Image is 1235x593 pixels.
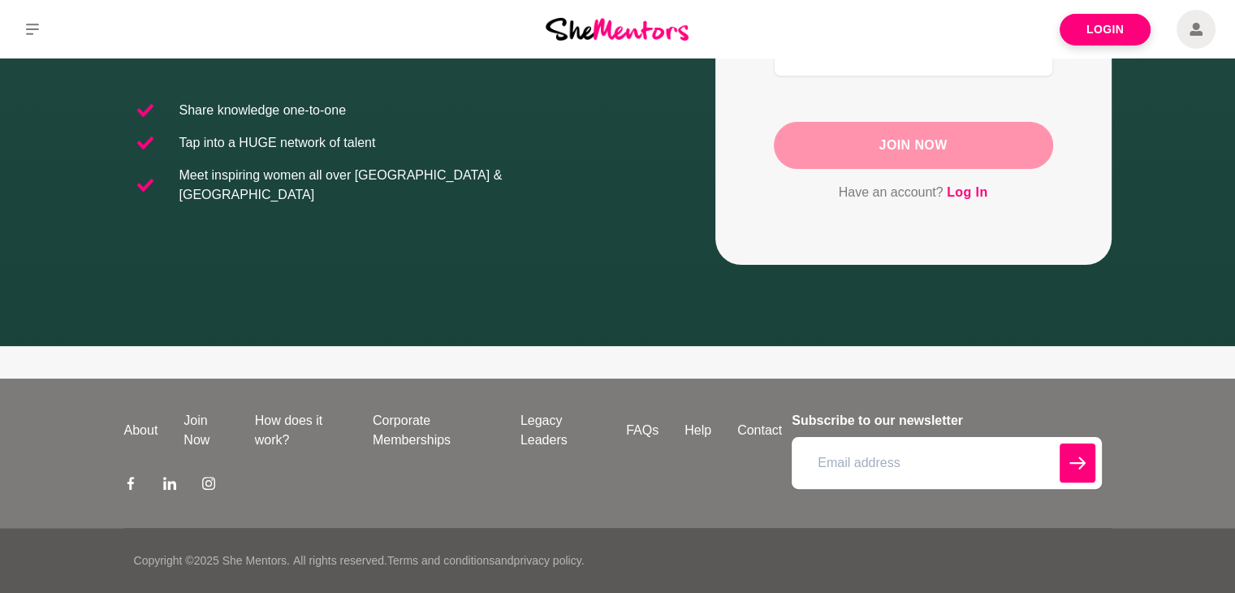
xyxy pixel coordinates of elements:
[792,437,1101,489] input: Email address
[179,166,605,205] p: Meet inspiring women all over [GEOGRAPHIC_DATA] & [GEOGRAPHIC_DATA]
[134,552,290,569] p: Copyright © 2025 She Mentors .
[360,411,507,450] a: Corporate Memberships
[111,421,171,440] a: About
[774,182,1053,203] p: Have an account?
[613,421,671,440] a: FAQs
[124,476,137,496] a: Facebook
[507,411,613,450] a: Legacy Leaders
[387,554,494,567] a: Terms and conditions
[514,554,581,567] a: privacy policy
[546,18,689,40] img: She Mentors Logo
[179,101,346,120] p: Share knowledge one-to-one
[1060,14,1151,45] a: Login
[671,421,724,440] a: Help
[293,552,584,569] p: All rights reserved. and .
[163,476,176,496] a: LinkedIn
[179,133,376,153] p: Tap into a HUGE network of talent
[171,411,241,450] a: Join Now
[947,182,987,203] a: Log In
[202,476,215,496] a: Instagram
[242,411,360,450] a: How does it work?
[724,421,795,440] a: Contact
[792,411,1101,431] h4: Subscribe to our newsletter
